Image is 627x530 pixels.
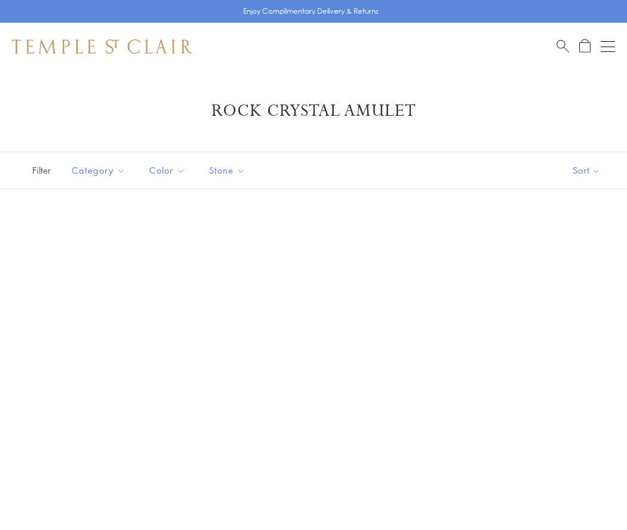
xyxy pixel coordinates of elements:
[30,100,597,122] h1: Rock Crystal Amulet
[243,5,379,17] p: Enjoy Complimentary Delivery & Returns
[200,157,254,184] button: Stone
[579,39,591,54] a: Open Shopping Bag
[63,157,134,184] button: Category
[143,163,194,178] span: Color
[12,39,192,54] img: Temple St. Clair
[203,163,254,178] span: Stone
[140,157,194,184] button: Color
[546,152,627,189] button: Show sort by
[66,163,134,178] span: Category
[601,39,615,54] button: Open navigation
[557,39,569,54] a: Search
